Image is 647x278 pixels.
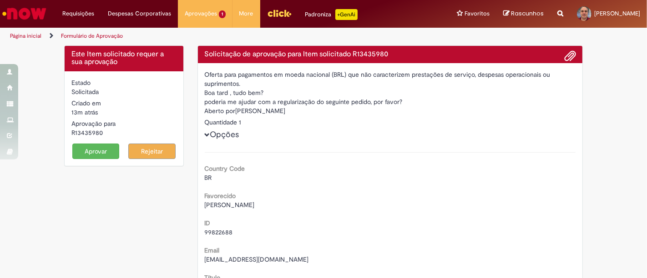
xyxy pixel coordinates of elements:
[465,9,490,18] span: Favoritos
[205,50,576,59] h4: Solicitação de aprovação para Item solicitado R13435980
[267,6,292,20] img: click_logo_yellow_360x200.png
[205,97,576,106] div: poderia me ajudar com a regularização do seguinte pedido, por favor?
[219,10,226,18] span: 1
[71,50,177,66] h4: Este Item solicitado requer a sua aprovação
[128,144,176,159] button: Rejeitar
[205,192,236,200] b: Favorecido
[205,106,576,118] div: [PERSON_NAME]
[61,32,123,40] a: Formulário de Aprovação
[62,9,94,18] span: Requisições
[185,9,217,18] span: Aprovações
[503,10,544,18] a: Rascunhos
[205,201,255,209] span: [PERSON_NAME]
[10,32,41,40] a: Página inicial
[205,255,309,263] span: [EMAIL_ADDRESS][DOMAIN_NAME]
[72,144,120,159] button: Aprovar
[7,28,425,45] ul: Trilhas de página
[71,87,177,96] div: Solicitada
[305,9,358,20] div: Padroniza
[71,108,98,116] time: 28/08/2025 08:47:33
[511,9,544,18] span: Rascunhos
[1,5,48,23] img: ServiceNow
[71,99,101,108] label: Criado em
[205,246,220,254] b: Email
[205,164,245,173] b: Country Code
[71,108,177,117] div: 28/08/2025 08:47:33
[71,128,177,137] div: R13435980
[205,174,212,182] span: BR
[335,9,358,20] p: +GenAi
[205,70,576,88] div: Oferta para pagamentos em moeda nacional (BRL) que não caracterizem prestações de serviço, despes...
[71,108,98,116] span: 13m atrás
[205,228,233,236] span: 99822688
[205,118,576,127] div: Quantidade 1
[205,106,236,115] label: Aberto por
[108,9,171,18] span: Despesas Corporativas
[239,9,253,18] span: More
[71,119,116,128] label: Aprovação para
[205,88,576,97] div: Boa tard , tudo bem?
[594,10,640,17] span: [PERSON_NAME]
[205,219,211,227] b: ID
[71,78,91,87] label: Estado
